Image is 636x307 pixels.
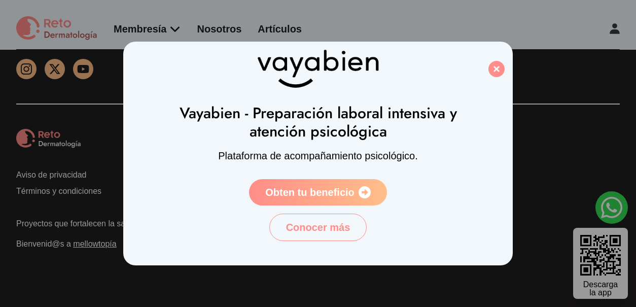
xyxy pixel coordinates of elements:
[257,50,379,88] img: Vayabien
[172,104,464,141] div: Vayabien - Preparación laboral intensiva y atención psicológica
[172,149,464,163] div: Plataforma de acompañamiento psicológico.
[286,220,350,234] span: Conocer más
[265,185,355,199] span: Obten tu beneficio
[249,179,387,206] a: Obten tu beneficio
[269,214,367,241] a: Conocer más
